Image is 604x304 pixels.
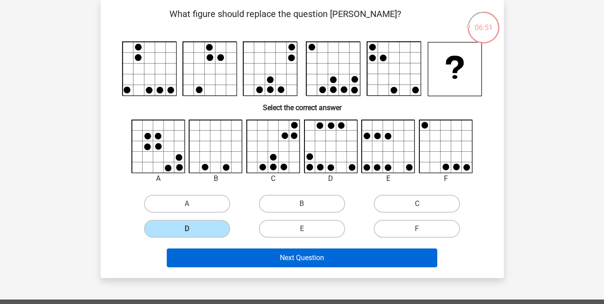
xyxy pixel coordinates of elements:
div: 06:51 [467,11,500,33]
label: C [374,195,460,213]
h6: Select the correct answer [115,96,490,112]
label: A [144,195,230,213]
label: B [259,195,345,213]
div: B [182,173,249,184]
label: D [144,220,230,238]
div: E [355,173,422,184]
p: What figure should replace the question [PERSON_NAME]? [115,7,456,34]
div: C [240,173,307,184]
label: E [259,220,345,238]
label: F [374,220,460,238]
button: Next Question [167,248,437,267]
div: A [125,173,192,184]
div: F [412,173,480,184]
div: D [297,173,365,184]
